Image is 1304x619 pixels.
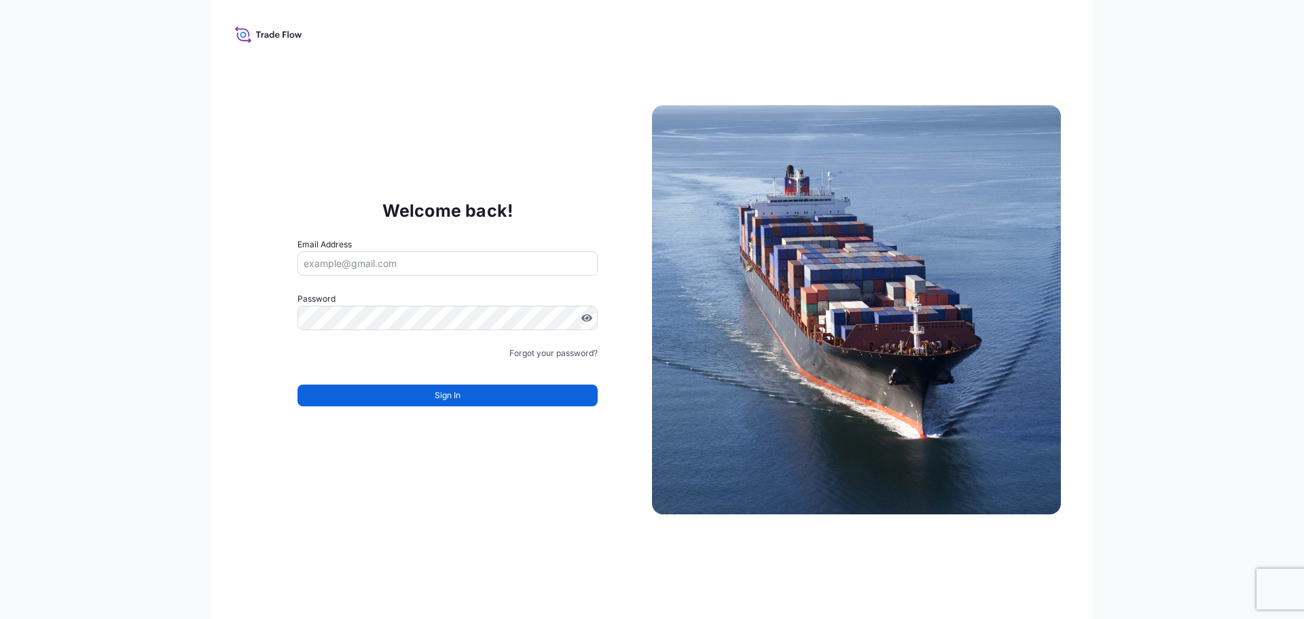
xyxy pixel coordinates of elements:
[297,385,598,406] button: Sign In
[297,292,598,306] label: Password
[297,238,352,251] label: Email Address
[509,347,598,360] a: Forgot your password?
[435,389,460,402] span: Sign In
[382,200,513,222] p: Welcome back!
[652,105,1061,514] img: Ship illustration
[297,251,598,276] input: example@gmail.com
[581,313,592,323] button: Show password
